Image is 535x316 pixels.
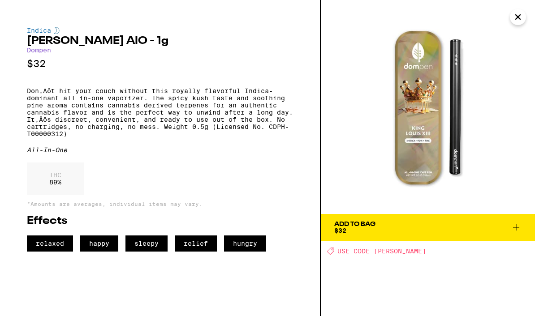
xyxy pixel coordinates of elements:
span: relaxed [27,235,73,252]
h2: [PERSON_NAME] AIO - 1g [27,36,293,47]
p: Don‚Äôt hit your couch without this royally flavorful Indica-dominant all in-one vaporizer. The s... [27,87,293,137]
p: THC [49,171,61,179]
div: Indica [27,27,293,34]
div: All-In-One [27,146,293,154]
p: *Amounts are averages, individual items may vary. [27,201,293,207]
div: 89 % [27,162,84,195]
span: USE CODE [PERSON_NAME] [337,248,426,255]
p: $32 [27,58,293,69]
button: Close [510,9,526,25]
button: Add To Bag$32 [321,214,535,241]
span: hungry [224,235,266,252]
img: indicaColor.svg [54,27,60,34]
span: relief [175,235,217,252]
span: $32 [334,227,346,234]
a: Dompen [27,47,51,54]
h2: Effects [27,216,293,226]
span: happy [80,235,118,252]
div: Add To Bag [334,221,375,227]
span: sleepy [125,235,168,252]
